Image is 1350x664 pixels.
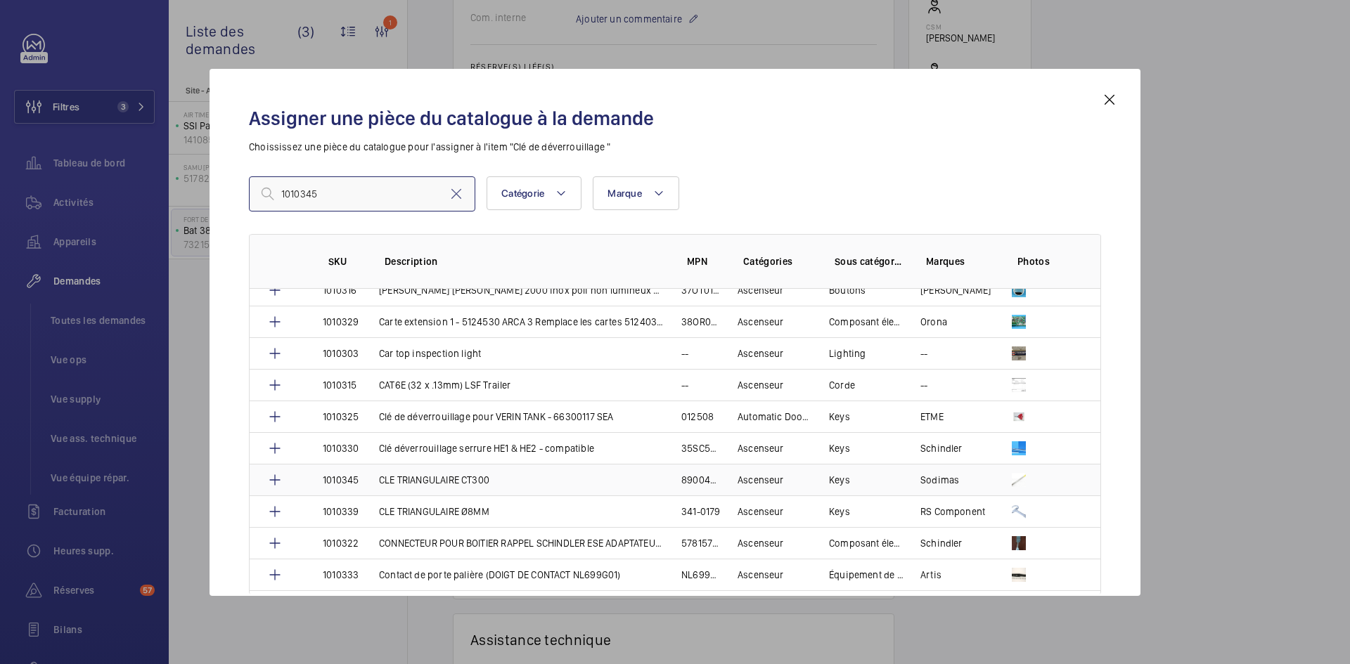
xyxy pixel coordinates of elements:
[323,315,359,329] p: 1010329
[738,283,784,297] p: Ascenseur
[487,176,581,210] button: Catégorie
[379,346,481,360] p: Car top inspection light
[829,441,850,455] p: Keys
[681,441,721,455] p: 35SC552P00010
[379,536,664,550] p: CONNECTEUR POUR BOITIER RAPPEL SCHINDLER ESE ADAPTATEUR réf 57815762
[323,504,359,519] p: 1010339
[323,378,356,392] p: 1010315
[829,410,850,424] p: Keys
[1012,504,1026,519] img: XAO3W2E9ijapreJ7aW8BEj5cc-E5XLCZxwKAANYRTtxd-qG6.png
[738,378,784,392] p: Ascenseur
[249,176,475,211] input: Find a part
[323,568,359,582] p: 1010333
[681,378,688,392] p: --
[738,473,784,487] p: Ascenseur
[323,410,359,424] p: 1010325
[681,315,721,329] p: 38OR032P00002
[738,536,784,550] p: Ascenseur
[920,568,941,582] p: Artis
[920,473,959,487] p: Sodimas
[379,441,594,455] p: Clé déverrouillage serrure HE1 & HE2 - compatible
[379,378,510,392] p: CAT6E (32 x .13mm) LSF Trailer
[1012,346,1026,360] img: x0Aj4n8is9O-3foMV6xl0FzOHppzCMsVKtNvduU25jF_IJfQ.png
[681,568,721,582] p: NL699G01
[829,346,866,360] p: Lighting
[829,378,855,392] p: Corde
[1012,283,1026,297] img: o2ZJj3RXmRshlIVckN8DHII1985Fi4DGI9itTHzBc5co_Gpw.png
[920,441,963,455] p: Schindler
[829,315,904,329] p: Composant électrique
[829,504,850,519] p: Keys
[738,346,784,360] p: Ascenseur
[829,283,866,297] p: Boutons
[379,410,613,424] p: Clé de déverrouillage pour VERIN TANK - 66300117 SEA
[743,254,812,268] p: Catégories
[1012,473,1026,487] img: T5GJjLuaipioAGYMhf_0ym-mGxCDQTav0dJdL8U-btV3tBAP.png
[829,473,850,487] p: Keys
[738,315,784,329] p: Ascenseur
[501,188,544,199] span: Catégorie
[1012,315,1026,329] img: MQS-8pIAEeyN1QQjEVmRmHDxsFXhM8BfC-bMB890RzuNoTNE.png
[379,473,489,487] p: CLE TRIANGULAIRE CT300
[681,410,714,424] p: 012508
[1012,410,1026,424] img: hdZy3FqHCNwgSkT1oshocOda4r1CVhOmiofdc-w0jfms26jT.jpeg
[379,504,489,519] p: CLE TRIANGULAIRE Ø8MM
[920,283,991,297] p: [PERSON_NAME]
[607,188,642,199] span: Marque
[920,378,927,392] p: --
[681,283,721,297] p: 37OT012P00079
[687,254,721,268] p: MPN
[1012,536,1026,550] img: TfTHn-5rmB7S3CxUaA7qz0k88Av0W4YWz_zRmPGFjd06dIdE.png
[920,315,947,329] p: Orona
[1012,378,1026,392] img: FrozLchFBOdazfDvjnXwAKJaQ9HLmj--OaHx3x65iARPwg_O.png
[738,441,784,455] p: Ascenseur
[681,346,688,360] p: --
[249,105,1101,131] h2: Assigner une pièce du catalogue à la demande
[1012,441,1026,455] img: b9k7wV-BoQ65nVL3dgx_PF7-Ruo3On8l-BCi7xS10zUdy5gi.png
[829,536,904,550] p: Composant électrique
[681,473,721,487] p: 8900465
[593,176,679,210] button: Marque
[323,441,359,455] p: 1010330
[249,140,1101,154] p: Choississez une pièce du catalogue pour l'assigner à l'item "Clé de déverrouillage "
[328,254,362,268] p: SKU
[323,473,359,487] p: 1010345
[681,504,720,519] p: 341-0179
[835,254,904,268] p: Sous catégories
[1017,254,1072,268] p: Photos
[681,536,721,550] p: 57815762
[920,410,944,424] p: ETME
[738,504,784,519] p: Ascenseur
[738,568,784,582] p: Ascenseur
[920,504,985,519] p: RS Component
[379,315,664,329] p: Carte extension 1 - 5124530 ARCA 3 Remplace les cartes 5124036 (ARCA) 5124330 5124331 5124430 (AR...
[920,536,963,550] p: Schindler
[323,346,359,360] p: 1010303
[1012,568,1026,582] img: 7HwUCyeYK-y6SCIe3HjkZn-PXrMB3LAtLyolKkbZYpgFGA_R.png
[920,346,927,360] p: --
[385,254,664,268] p: Description
[379,283,664,297] p: [PERSON_NAME] [PERSON_NAME] 2000 inox poli non lumineux NE300
[323,536,359,550] p: 1010322
[738,410,812,424] p: Automatic Doors (Vertical)
[379,568,620,582] p: Contact de porte palière (DOIGT DE CONTACT NL699G01)
[926,254,995,268] p: Marques
[829,568,904,582] p: Équipement de porte
[323,283,356,297] p: 1010316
